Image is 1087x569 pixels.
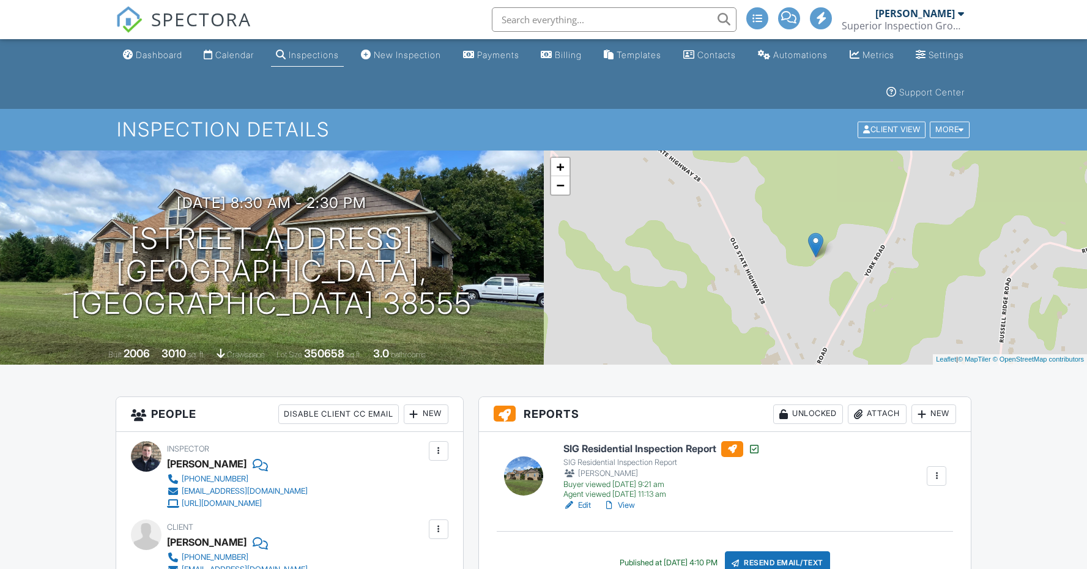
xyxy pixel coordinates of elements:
[881,81,970,104] a: Support Center
[136,50,182,60] div: Dashboard
[404,404,448,424] div: New
[391,350,426,359] span: bathrooms
[958,355,991,363] a: © MapTiler
[773,404,843,424] div: Unlocked
[551,158,569,176] a: Zoom in
[278,404,399,424] div: Disable Client CC Email
[182,486,308,496] div: [EMAIL_ADDRESS][DOMAIN_NAME]
[911,44,969,67] a: Settings
[188,350,205,359] span: sq. ft.
[182,474,248,484] div: [PHONE_NUMBER]
[863,50,894,60] div: Metrics
[678,44,741,67] a: Contacts
[856,124,929,133] a: Client View
[118,44,187,67] a: Dashboard
[845,44,899,67] a: Metrics
[617,50,661,60] div: Templates
[753,44,833,67] a: Automations (Advanced)
[479,397,971,432] h3: Reports
[599,44,666,67] a: Templates
[167,455,247,473] div: [PERSON_NAME]
[20,223,524,319] h1: [STREET_ADDRESS] [GEOGRAPHIC_DATA], [GEOGRAPHIC_DATA] 38555
[161,347,186,360] div: 3010
[620,558,718,568] div: Published at [DATE] 4:10 PM
[477,50,519,60] div: Payments
[563,489,760,499] div: Agent viewed [DATE] 11:13 am
[929,50,964,60] div: Settings
[227,350,265,359] span: crawlspace
[936,355,956,363] a: Leaflet
[563,499,591,511] a: Edit
[930,122,970,138] div: More
[167,485,308,497] a: [EMAIL_ADDRESS][DOMAIN_NAME]
[177,195,366,211] h3: [DATE] 8:30 am - 2:30 pm
[697,50,736,60] div: Contacts
[848,404,907,424] div: Attach
[492,7,736,32] input: Search everything...
[116,6,143,33] img: The Best Home Inspection Software - Spectora
[167,473,308,485] a: [PHONE_NUMBER]
[289,50,339,60] div: Inspections
[536,44,587,67] a: Billing
[555,50,582,60] div: Billing
[603,499,635,511] a: View
[993,355,1084,363] a: © OpenStreetMap contributors
[116,17,251,42] a: SPECTORA
[374,50,441,60] div: New Inspection
[271,44,344,67] a: Inspections
[124,347,150,360] div: 2006
[563,458,760,467] div: SIG Residential Inspection Report
[933,354,1087,365] div: |
[182,499,262,508] div: [URL][DOMAIN_NAME]
[563,480,760,489] div: Buyer viewed [DATE] 9:21 am
[875,7,955,20] div: [PERSON_NAME]
[563,441,760,457] h6: SIG Residential Inspection Report
[563,467,760,480] div: [PERSON_NAME]
[899,87,965,97] div: Support Center
[911,404,956,424] div: New
[116,397,463,432] h3: People
[858,122,926,138] div: Client View
[373,347,389,360] div: 3.0
[842,20,964,32] div: Superior Inspection Group
[773,50,828,60] div: Automations
[199,44,259,67] a: Calendar
[151,6,251,32] span: SPECTORA
[356,44,446,67] a: New Inspection
[563,441,760,500] a: SIG Residential Inspection Report SIG Residential Inspection Report [PERSON_NAME] Buyer viewed [D...
[215,50,254,60] div: Calendar
[167,523,193,532] span: Client
[182,552,248,562] div: [PHONE_NUMBER]
[346,350,362,359] span: sq.ft.
[276,350,302,359] span: Lot Size
[167,444,209,453] span: Inspector
[108,350,122,359] span: Built
[167,551,308,563] a: [PHONE_NUMBER]
[167,497,308,510] a: [URL][DOMAIN_NAME]
[304,347,344,360] div: 350658
[458,44,524,67] a: Payments
[117,119,971,140] h1: Inspection Details
[167,533,247,551] div: [PERSON_NAME]
[551,176,569,195] a: Zoom out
